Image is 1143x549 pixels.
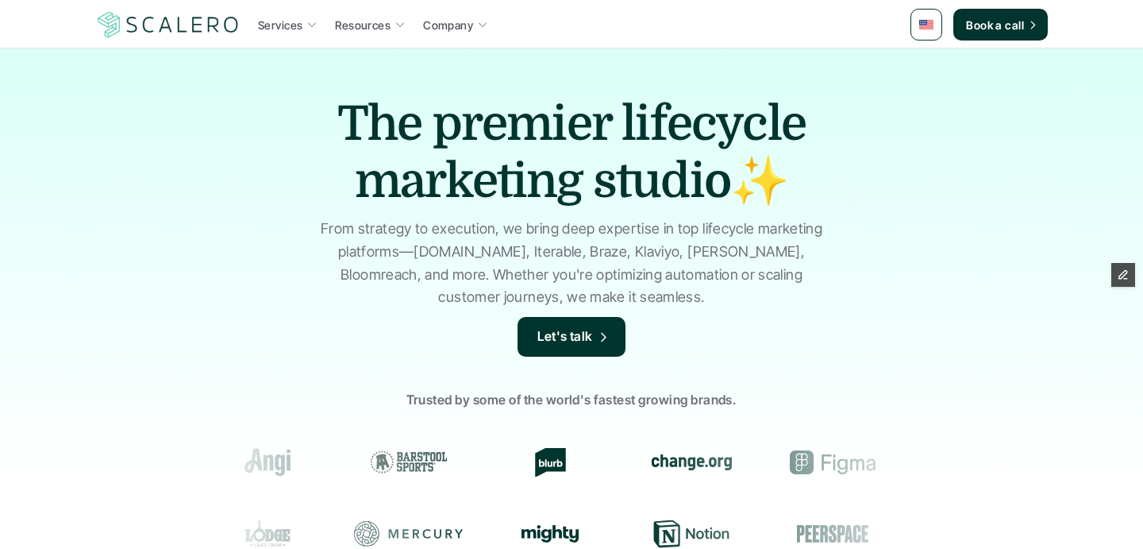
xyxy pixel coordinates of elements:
div: Figma [778,448,887,477]
div: Barstool [354,448,464,477]
div: Blurb [495,448,605,477]
img: Groome [936,453,1012,472]
div: change.org [637,448,746,477]
img: Scalero company logo [95,10,241,40]
button: Edit Framer Content [1111,263,1135,287]
a: Book a call [953,9,1048,41]
p: Let's talk [537,327,593,347]
p: Resources [335,17,391,33]
p: Book a call [966,17,1024,33]
div: Peerspace [778,520,887,548]
a: Scalero company logo [95,10,241,39]
div: Mighty Networks [495,525,605,543]
a: Let's talk [518,317,625,357]
h1: The premier lifecycle marketing studio✨ [294,95,849,210]
div: Lodge Cast Iron [213,520,322,548]
p: From strategy to execution, we bring deep expertise in top lifecycle marketing platforms—[DOMAIN_... [314,218,829,309]
p: Company [423,17,473,33]
div: Notion [637,520,746,548]
div: Resy [919,520,1029,548]
div: Angi [213,448,322,477]
p: Services [258,17,302,33]
div: Mercury [354,520,464,548]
